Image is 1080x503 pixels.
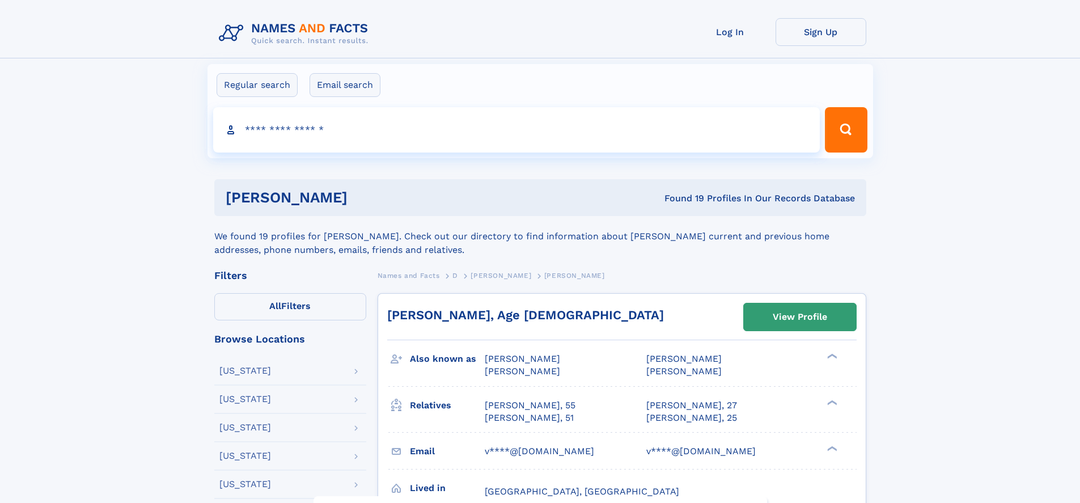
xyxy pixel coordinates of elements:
[410,479,485,498] h3: Lived in
[471,272,531,280] span: [PERSON_NAME]
[219,395,271,404] div: [US_STATE]
[485,366,560,377] span: [PERSON_NAME]
[310,73,380,97] label: Email search
[214,216,866,257] div: We found 19 profiles for [PERSON_NAME]. Check out our directory to find information about [PERSON...
[773,304,827,330] div: View Profile
[410,349,485,369] h3: Also known as
[387,308,664,322] a: [PERSON_NAME], Age [DEMOGRAPHIC_DATA]
[219,480,271,489] div: [US_STATE]
[646,353,722,364] span: [PERSON_NAME]
[219,366,271,375] div: [US_STATE]
[744,303,856,331] a: View Profile
[214,18,378,49] img: Logo Names and Facts
[452,272,458,280] span: D
[410,396,485,415] h3: Relatives
[646,399,737,412] a: [PERSON_NAME], 27
[824,399,838,406] div: ❯
[506,192,855,205] div: Found 19 Profiles In Our Records Database
[452,268,458,282] a: D
[471,268,531,282] a: [PERSON_NAME]
[776,18,866,46] a: Sign Up
[646,412,737,424] a: [PERSON_NAME], 25
[214,334,366,344] div: Browse Locations
[219,451,271,460] div: [US_STATE]
[410,442,485,461] h3: Email
[214,293,366,320] label: Filters
[824,445,838,452] div: ❯
[378,268,440,282] a: Names and Facts
[226,191,506,205] h1: [PERSON_NAME]
[485,412,574,424] a: [PERSON_NAME], 51
[544,272,605,280] span: [PERSON_NAME]
[685,18,776,46] a: Log In
[824,353,838,360] div: ❯
[646,366,722,377] span: [PERSON_NAME]
[825,107,867,153] button: Search Button
[269,301,281,311] span: All
[485,399,575,412] a: [PERSON_NAME], 55
[485,486,679,497] span: [GEOGRAPHIC_DATA], [GEOGRAPHIC_DATA]
[485,353,560,364] span: [PERSON_NAME]
[213,107,820,153] input: search input
[217,73,298,97] label: Regular search
[214,270,366,281] div: Filters
[219,423,271,432] div: [US_STATE]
